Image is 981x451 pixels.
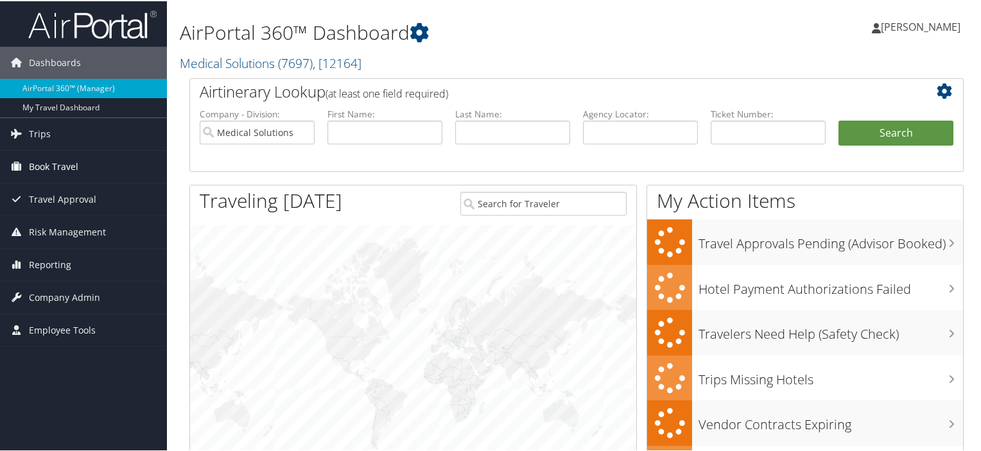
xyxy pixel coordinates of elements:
[29,248,71,280] span: Reporting
[699,273,963,297] h3: Hotel Payment Authorizations Failed
[699,408,963,432] h3: Vendor Contracts Expiring
[699,227,963,251] h3: Travel Approvals Pending (Advisor Booked)
[327,106,442,119] label: First Name:
[200,80,889,101] h2: Airtinerary Lookup
[29,149,78,182] span: Book Travel
[647,309,963,354] a: Travelers Need Help (Safety Check)
[29,215,106,247] span: Risk Management
[313,53,361,71] span: , [ 12164 ]
[647,354,963,400] a: Trips Missing Hotels
[881,19,960,33] span: [PERSON_NAME]
[872,6,973,45] a: [PERSON_NAME]
[29,182,96,214] span: Travel Approval
[200,186,342,213] h1: Traveling [DATE]
[455,106,570,119] label: Last Name:
[647,218,963,264] a: Travel Approvals Pending (Advisor Booked)
[29,46,81,78] span: Dashboards
[647,399,963,445] a: Vendor Contracts Expiring
[29,313,96,345] span: Employee Tools
[28,8,157,38] img: airportal-logo.png
[29,280,100,312] span: Company Admin
[699,363,963,387] h3: Trips Missing Hotels
[180,53,361,71] a: Medical Solutions
[699,318,963,342] h3: Travelers Need Help (Safety Check)
[278,53,313,71] span: ( 7697 )
[647,264,963,309] a: Hotel Payment Authorizations Failed
[460,191,627,214] input: Search for Traveler
[838,119,953,145] button: Search
[200,106,315,119] label: Company - Division:
[647,186,963,213] h1: My Action Items
[29,117,51,149] span: Trips
[326,85,448,99] span: (at least one field required)
[583,106,698,119] label: Agency Locator:
[711,106,826,119] label: Ticket Number:
[180,18,709,45] h1: AirPortal 360™ Dashboard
